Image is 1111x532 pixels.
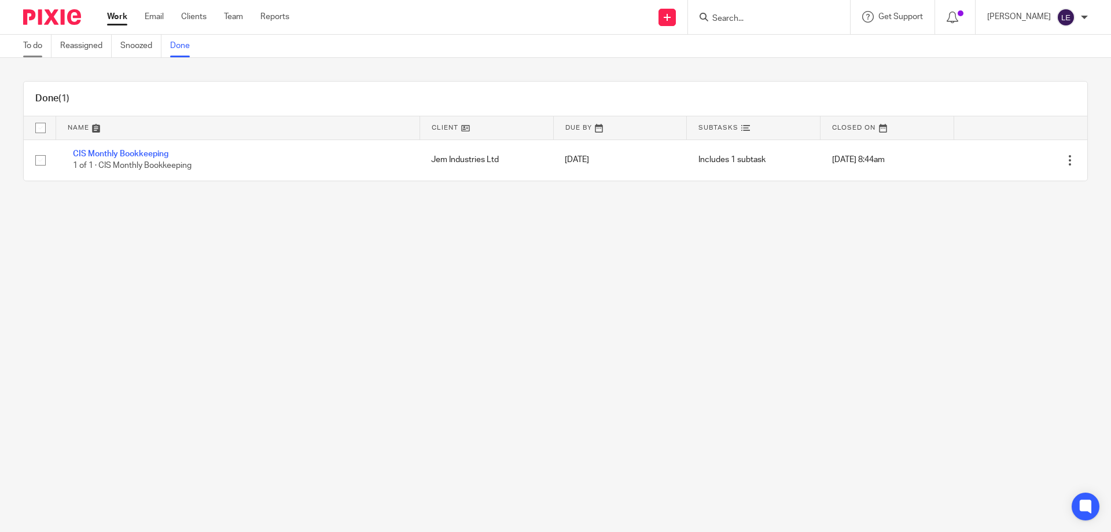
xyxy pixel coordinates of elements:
[878,13,923,21] span: Get Support
[224,11,243,23] a: Team
[181,11,207,23] a: Clients
[170,35,198,57] a: Done
[420,140,553,181] td: Jem Industries Ltd
[821,140,954,181] td: [DATE] 8:44am
[35,93,69,105] h1: Done
[987,11,1051,23] p: [PERSON_NAME]
[553,140,687,181] td: [DATE]
[120,35,161,57] a: Snoozed
[1057,8,1075,27] img: svg%3E
[23,35,51,57] a: To do
[58,94,69,103] span: (1)
[60,35,112,57] a: Reassigned
[23,9,81,25] img: Pixie
[73,150,168,158] a: CIS Monthly Bookkeeping
[698,156,766,164] span: Includes 1 subtask
[698,124,738,131] span: Subtasks
[260,11,289,23] a: Reports
[107,11,127,23] a: Work
[145,11,164,23] a: Email
[711,14,815,24] input: Search
[73,162,192,170] span: 1 of 1 · CIS Monthly Bookkeeping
